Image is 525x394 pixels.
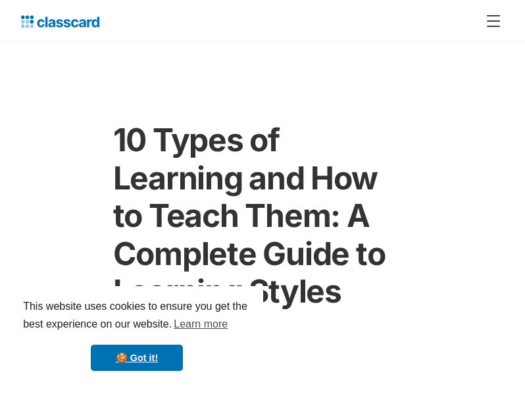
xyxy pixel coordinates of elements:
[478,5,504,37] div: menu
[11,286,263,383] div: cookieconsent
[91,345,183,371] a: dismiss cookie message
[21,12,99,30] a: home
[23,299,251,334] span: This website uses cookies to ensure you get the best experience on our website.
[172,314,230,334] a: learn more about cookies
[113,121,413,310] h1: 10 Types of Learning and How to Teach Them: A Complete Guide to Learning Styles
